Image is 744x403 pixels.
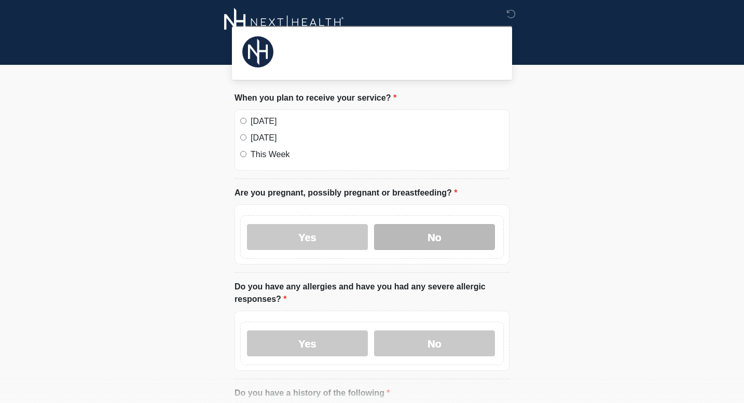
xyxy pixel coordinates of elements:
input: This Week [240,151,246,157]
input: [DATE] [240,134,246,141]
label: [DATE] [251,132,504,144]
label: Yes [247,330,368,356]
label: [DATE] [251,115,504,128]
label: No [374,330,495,356]
label: This Week [251,148,504,161]
label: When you plan to receive your service? [235,92,396,104]
img: Next-Health Logo [224,8,344,36]
label: Do you have any allergies and have you had any severe allergic responses? [235,281,509,305]
img: Agent Avatar [242,36,273,67]
input: [DATE] [240,118,246,124]
label: Do you have a history of the following [235,387,390,399]
label: No [374,224,495,250]
label: Yes [247,224,368,250]
label: Are you pregnant, possibly pregnant or breastfeeding? [235,187,457,199]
